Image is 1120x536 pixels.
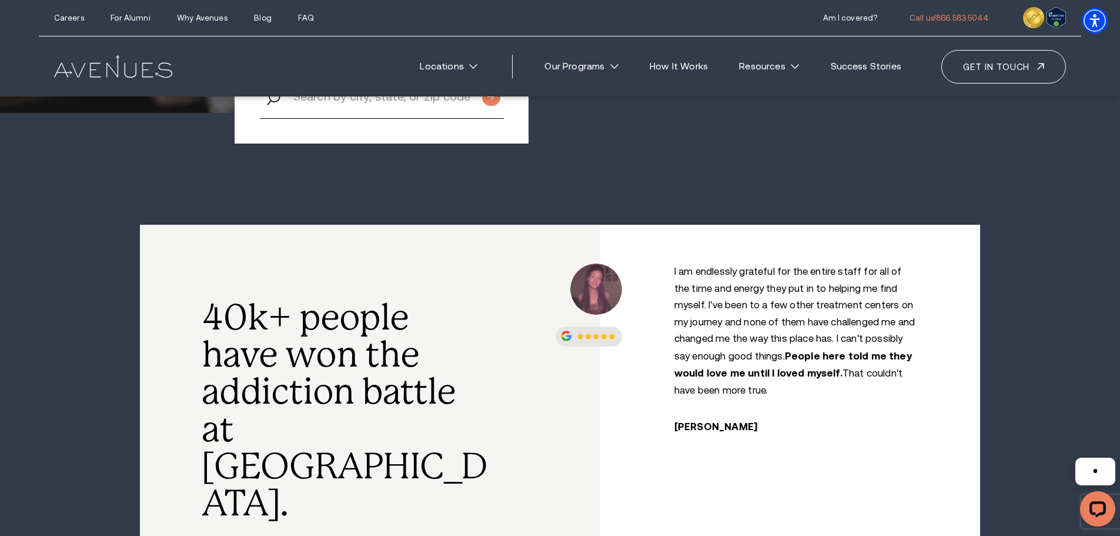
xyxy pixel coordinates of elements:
[956,437,1120,536] iframe: LiveChat chat widget
[1023,7,1044,28] img: clock
[1047,11,1066,22] a: Verify LegitScript Approval for www.avenuesrecovery.com
[727,54,811,79] a: Resources
[482,89,500,106] input: Submit button
[111,14,150,22] a: For Alumni
[54,14,84,22] a: Careers
[910,14,989,22] a: call 866.583.5044
[260,74,504,119] input: Search by city, state, or zip code
[298,14,313,22] a: FAQ
[638,54,720,79] a: How It Works
[936,14,989,22] span: 866.583.5044
[1047,7,1066,28] img: Verify Approval for www.avenuesrecovery.com
[177,14,227,22] a: Why Avenues
[941,50,1066,84] a: Get in touch
[254,14,272,22] a: Blog
[408,54,490,79] a: Locations
[1082,8,1108,34] div: Accessibility Menu
[823,14,878,22] a: Am I covered?
[623,264,958,432] div: /
[202,299,490,522] h2: 40k+ people have won the addiction battle at [GEOGRAPHIC_DATA].
[818,54,913,79] a: Success Stories
[674,350,912,379] strong: People here told me they would love me until I loved myself.
[674,421,757,432] cite: [PERSON_NAME]
[533,54,630,79] a: Our Programs
[674,264,918,399] p: I am endlessly grateful for the entire staff for all of the time and energy they put in to helpin...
